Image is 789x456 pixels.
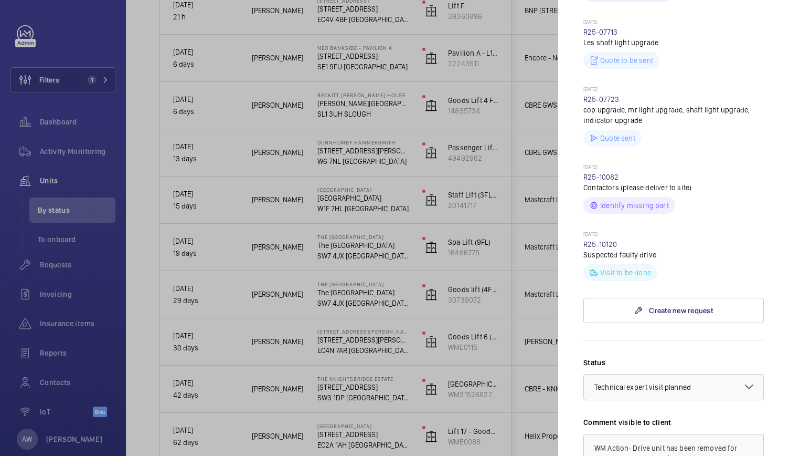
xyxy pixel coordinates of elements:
[583,182,764,193] p: Contactors (please deliver to site)
[583,357,764,368] label: Status
[600,133,635,143] p: Quote sent
[594,383,691,391] span: Technical expert visit planned
[583,250,764,260] p: Suspected faulty drive
[583,298,764,323] a: Create new request
[583,37,764,48] p: Les shaft light upgrade
[600,55,653,66] p: Quote to be sent
[583,163,764,172] p: [DATE]
[600,200,669,211] p: Identify missing part
[583,105,764,126] p: cop upgrade, mr light upgrade, shaft light upgrade, indicator upgrade
[600,267,651,278] p: Visit to be done
[583,18,764,27] p: [DATE]
[583,86,764,94] p: [DATE]
[583,173,619,181] a: R25-10082
[583,240,617,248] a: R25-10120
[583,28,618,36] a: R25-07713
[583,231,764,239] p: [DATE]
[583,95,620,103] a: R25-07723
[583,417,764,428] label: Comment visible to client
